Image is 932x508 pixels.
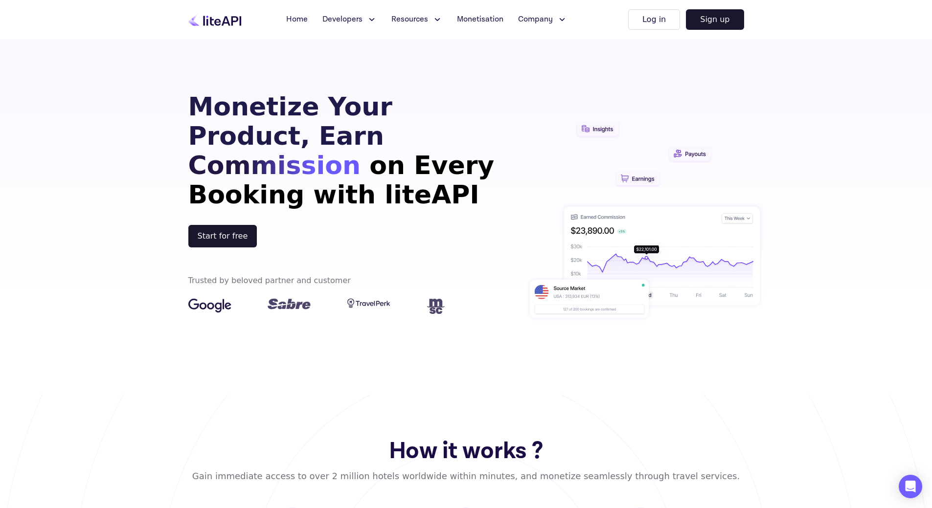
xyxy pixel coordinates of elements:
span: Developers [322,14,363,25]
div: Gain immediate access to over 2 million hotels worldwide within minutes, and monetize seamlessly ... [192,469,740,483]
button: Log in [628,9,680,30]
a: Home [280,10,314,29]
span: Company [518,14,553,25]
img: hero illustration [526,39,764,395]
a: register [188,231,257,241]
button: Sign up [686,9,744,30]
span: Resources [391,14,428,25]
button: Resources [386,10,448,29]
span: Monetize Your Product, Earn [188,92,392,151]
h2: How it works ? [192,434,740,469]
span: Home [286,14,308,25]
a: Monetisation [451,10,509,29]
div: Open Intercom Messenger [899,475,922,498]
div: Trusted by beloved partner and customer [188,275,351,287]
button: Developers [317,10,383,29]
span: Monetisation [457,14,503,25]
button: Start for free [188,225,257,247]
span: on Every Booking with liteAPI [188,151,495,209]
button: Company [512,10,573,29]
span: Commission [188,151,361,180]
